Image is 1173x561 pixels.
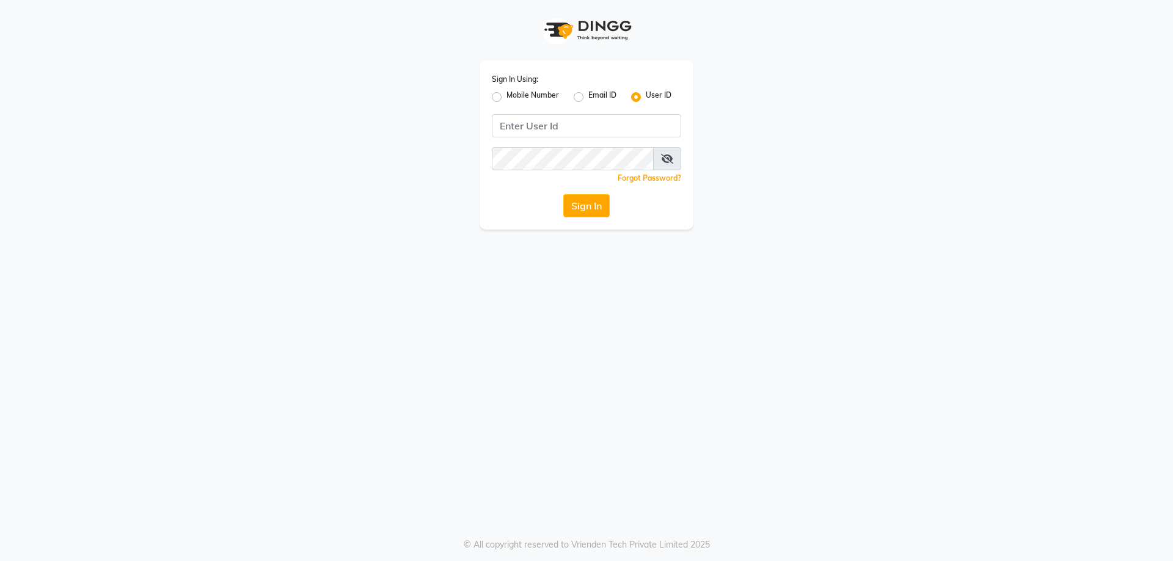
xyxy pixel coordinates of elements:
label: Email ID [588,90,616,104]
label: Mobile Number [506,90,559,104]
label: Sign In Using: [492,74,538,85]
input: Username [492,147,654,170]
button: Sign In [563,194,610,217]
label: User ID [646,90,671,104]
img: logo1.svg [538,12,635,48]
a: Forgot Password? [618,173,681,183]
input: Username [492,114,681,137]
